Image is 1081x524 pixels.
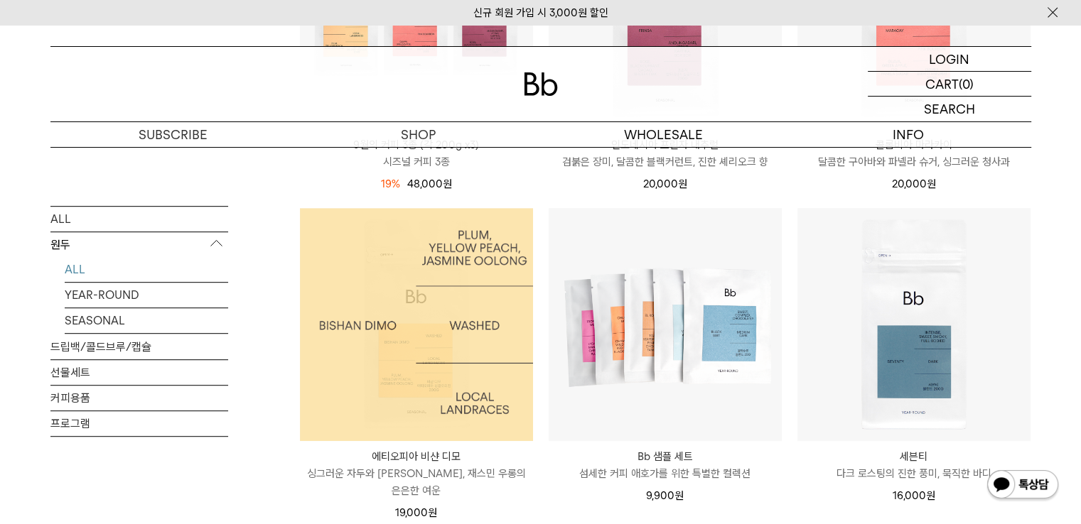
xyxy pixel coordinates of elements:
[893,489,935,502] span: 16,000
[797,465,1031,482] p: 다크 로스팅의 진한 풍미, 묵직한 바디
[473,6,608,19] a: 신규 회원 가입 시 3,000원 할인
[927,178,936,190] span: 원
[50,360,228,385] a: 선물세트
[959,72,974,96] p: (0)
[549,136,782,170] a: 인도네시아 프린자 내추럴 검붉은 장미, 달콤한 블랙커런트, 진한 셰리오크 향
[925,72,959,96] p: CART
[65,283,228,307] a: YEAR-ROUND
[678,178,687,190] span: 원
[428,506,437,519] span: 원
[549,208,782,441] img: Bb 샘플 세트
[541,122,786,147] p: WHOLESALE
[300,208,533,441] a: 에티오피아 비샨 디모
[524,72,558,96] img: 로고
[549,153,782,170] p: 검붉은 장미, 달콤한 블랙커런트, 진한 셰리오크 향
[786,122,1031,147] p: INFO
[797,448,1031,465] p: 세븐티
[674,489,684,502] span: 원
[50,232,228,258] p: 원두
[300,208,533,441] img: 1000000480_add2_093.jpg
[549,465,782,482] p: 섬세한 커피 애호가를 위한 특별한 컬렉션
[868,47,1031,72] a: LOGIN
[443,178,452,190] span: 원
[868,72,1031,97] a: CART (0)
[300,448,533,499] a: 에티오피아 비샨 디모 싱그러운 자두와 [PERSON_NAME], 재스민 우롱의 은은한 여운
[407,178,452,190] span: 48,000
[300,465,533,499] p: 싱그러운 자두와 [PERSON_NAME], 재스민 우롱의 은은한 여운
[50,386,228,410] a: 커피용품
[50,207,228,231] a: ALL
[924,97,975,121] p: SEARCH
[381,175,400,192] div: 19%
[300,136,533,170] a: 9월의 커피 3종 (각 200g x3) 시즈널 커피 3종
[926,489,935,502] span: 원
[50,122,296,147] a: SUBSCRIBE
[50,334,228,359] a: 드립백/콜드브루/캡슐
[643,178,687,190] span: 20,000
[646,489,684,502] span: 9,900
[797,136,1031,170] a: 콜롬비아 마라카이 달콤한 구아바와 파넬라 슈거, 싱그러운 청사과
[300,153,533,170] p: 시즈널 커피 3종
[65,257,228,282] a: ALL
[797,153,1031,170] p: 달콤한 구아바와 파넬라 슈거, 싱그러운 청사과
[300,448,533,465] p: 에티오피아 비샨 디모
[549,448,782,482] a: Bb 샘플 세트 섬세한 커피 애호가를 위한 특별한 컬렉션
[986,469,1060,503] img: 카카오톡 채널 1:1 채팅 버튼
[65,308,228,333] a: SEASONAL
[549,448,782,465] p: Bb 샘플 세트
[50,411,228,436] a: 프로그램
[296,122,541,147] a: SHOP
[395,506,437,519] span: 19,000
[797,208,1031,441] img: 세븐티
[797,448,1031,482] a: 세븐티 다크 로스팅의 진한 풍미, 묵직한 바디
[929,47,969,71] p: LOGIN
[892,178,936,190] span: 20,000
